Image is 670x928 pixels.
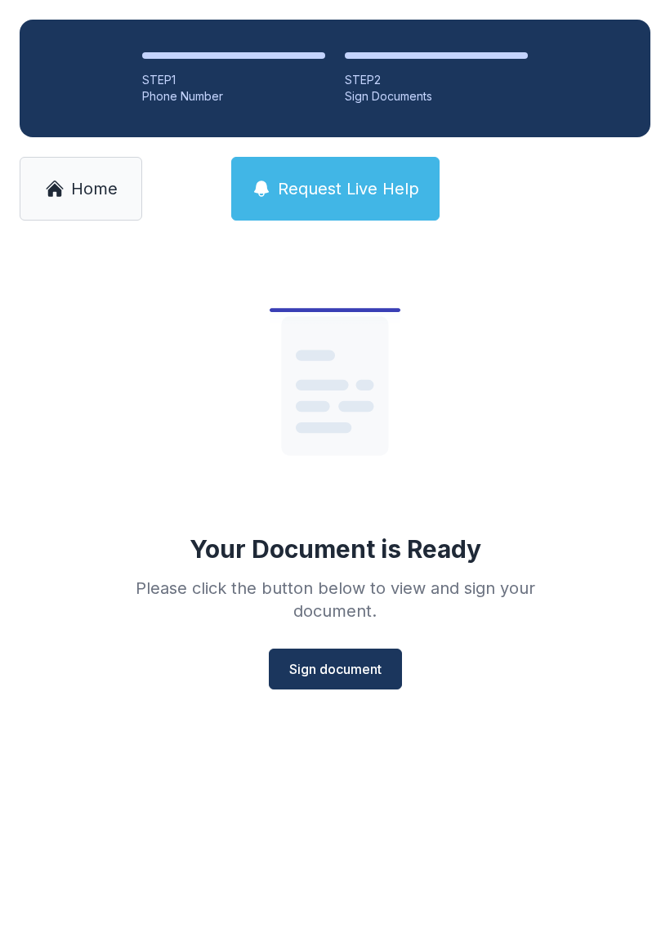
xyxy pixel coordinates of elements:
div: STEP 1 [142,72,325,88]
div: Phone Number [142,88,325,105]
span: Sign document [289,659,382,679]
div: Sign Documents [345,88,528,105]
div: STEP 2 [345,72,528,88]
div: Please click the button below to view and sign your document. [100,577,570,622]
span: Request Live Help [278,177,419,200]
span: Home [71,177,118,200]
div: Your Document is Ready [190,534,481,564]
